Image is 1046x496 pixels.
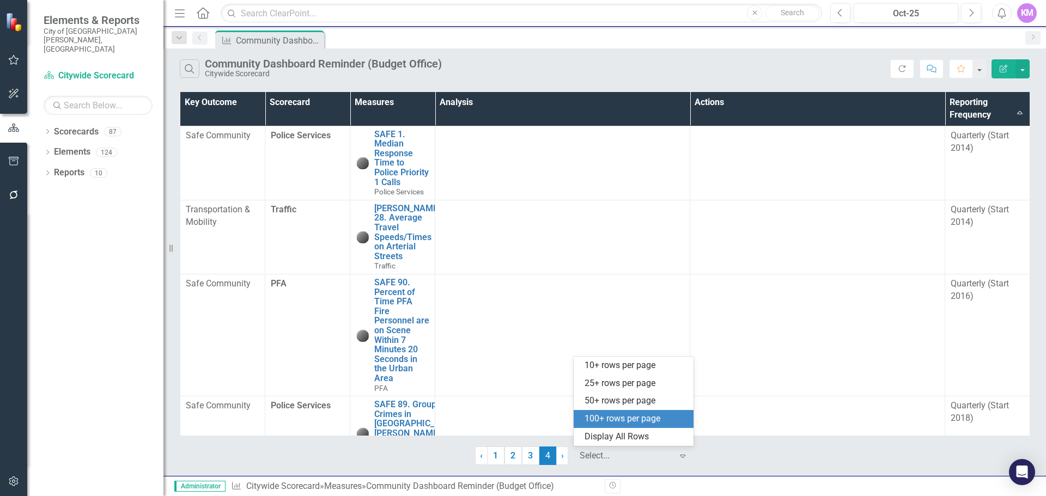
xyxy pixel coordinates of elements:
img: No Information [356,427,369,440]
button: Oct-25 [854,3,958,23]
img: No Information [356,156,369,169]
a: Measures [324,481,362,491]
span: Safe Community [186,278,251,289]
div: Community Dashboard Reminder (Budget Office) [366,481,554,491]
td: Double-Click to Edit [435,200,690,274]
a: SAFE 1. Median Response Time to Police Priority 1 Calls [374,130,429,187]
a: Citywide Scorecard [246,481,320,491]
a: SAFE 89. Group A Crimes in [GEOGRAPHIC_DATA][PERSON_NAME] (per 1,000 population) [374,400,458,457]
div: 124 [96,148,117,157]
div: 100+ rows per page [585,413,687,425]
span: PFA [374,384,388,393]
div: 10 [90,168,107,177]
div: 50+ rows per page [585,395,687,407]
td: Double-Click to Edit [945,396,1030,470]
span: 4 [539,446,557,465]
a: Citywide Scorecard [44,70,153,82]
td: Double-Click to Edit [180,126,265,200]
span: Police Services [271,130,331,140]
span: Administrator [174,481,226,492]
a: Reports [54,167,84,179]
div: 10+ rows per page [585,359,687,372]
td: Double-Click to Edit [945,200,1030,274]
td: Double-Click to Edit [180,274,265,396]
span: Police Services [271,400,331,411]
span: PFA [271,278,287,289]
img: No Information [356,230,369,243]
td: Double-Click to Edit Right Click for Context Menu [350,200,435,274]
div: Quarterly (Start 2018) [951,400,1024,425]
td: Double-Click to Edit [690,274,945,396]
div: Community Dashboard Reminder (Budget Office) [236,34,321,47]
div: Display All Rows [585,431,687,443]
div: Citywide Scorecard [205,70,442,78]
a: [PERSON_NAME] 28. Average Travel Speeds/Times on Arterial Streets [374,204,440,261]
a: 3 [522,446,539,465]
a: 2 [504,446,522,465]
td: Double-Click to Edit [435,274,690,396]
img: ClearPoint Strategy [5,12,25,32]
span: Transportation & Mobility [186,204,250,227]
span: Traffic [271,204,296,215]
span: Elements & Reports [44,14,153,27]
td: Double-Click to Edit [690,126,945,200]
td: Double-Click to Edit [690,200,945,274]
small: City of [GEOGRAPHIC_DATA][PERSON_NAME], [GEOGRAPHIC_DATA] [44,27,153,53]
img: No Information [356,329,369,342]
td: Double-Click to Edit Right Click for Context Menu [350,396,435,470]
input: Search ClearPoint... [221,4,822,23]
button: KM [1017,3,1037,23]
div: Quarterly (Start 2016) [951,278,1024,303]
div: Oct-25 [858,7,954,20]
span: Safe Community [186,130,251,140]
span: › [561,450,564,461]
div: Community Dashboard Reminder (Budget Office) [205,58,442,70]
span: Police Services [374,187,424,196]
td: Double-Click to Edit [435,396,690,470]
td: Double-Click to Edit [945,274,1030,396]
a: Scorecards [54,126,99,138]
td: Double-Click to Edit Right Click for Context Menu [350,126,435,200]
span: Safe Community [186,400,251,411]
div: 87 [104,127,121,136]
span: Search [781,8,804,17]
button: Search [765,5,819,21]
a: Elements [54,146,90,158]
div: 25+ rows per page [585,377,687,390]
a: 1 [487,446,504,465]
div: Quarterly (Start 2014) [951,130,1024,155]
td: Double-Click to Edit [435,126,690,200]
td: Double-Click to Edit [945,126,1030,200]
div: Quarterly (Start 2014) [951,204,1024,229]
td: Double-Click to Edit [180,396,265,470]
div: Open Intercom Messenger [1009,459,1035,485]
div: » » [231,480,597,493]
input: Search Below... [44,96,153,115]
td: Double-Click to Edit [180,200,265,274]
a: SAFE 90. Percent of Time PFA Fire Personnel are on Scene Within 7 Minutes 20 Seconds in the Urban... [374,278,429,383]
td: Double-Click to Edit Right Click for Context Menu [350,274,435,396]
span: Traffic [374,261,396,270]
td: Double-Click to Edit [690,396,945,470]
span: ‹ [480,450,483,461]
